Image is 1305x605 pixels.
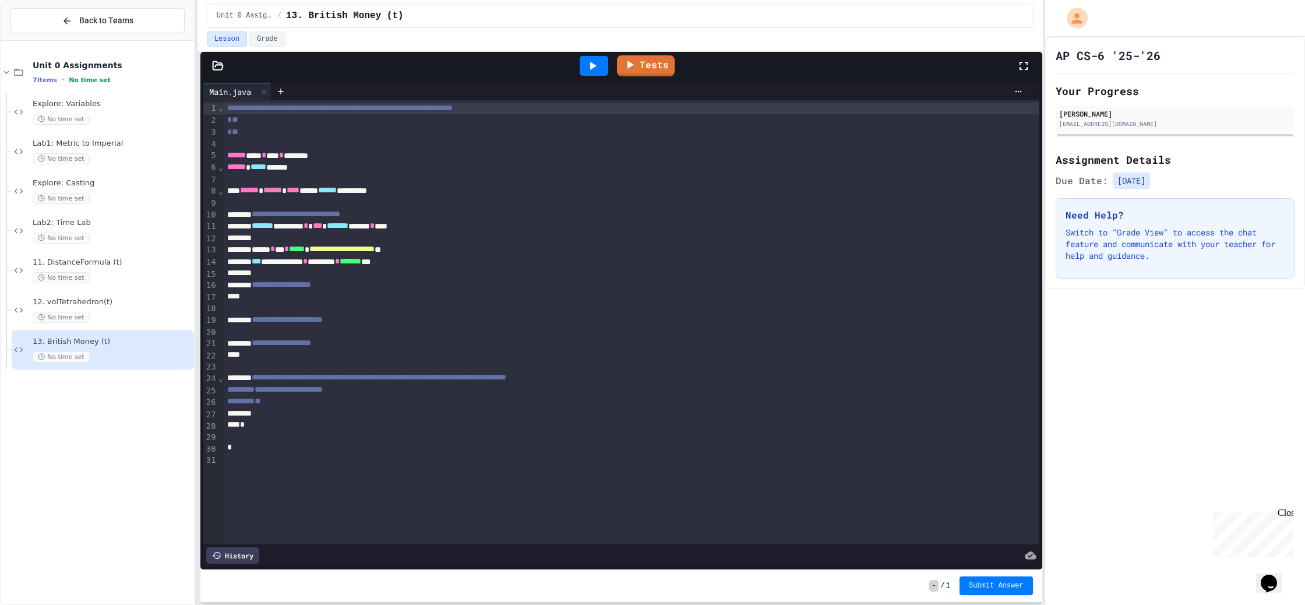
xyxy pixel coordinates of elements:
[203,126,218,139] div: 3
[203,162,218,174] div: 6
[33,337,192,347] span: 13. British Money (t)
[203,209,218,221] div: 10
[218,103,224,112] span: Fold line
[203,350,218,362] div: 22
[218,163,224,172] span: Fold line
[946,581,950,590] span: 1
[249,31,285,47] button: Grade
[203,397,218,409] div: 26
[33,114,90,125] span: No time set
[203,385,218,398] div: 25
[33,312,90,323] span: No time set
[33,297,192,307] span: 12. volTetrahedron(t)
[203,292,218,304] div: 17
[5,5,80,74] div: Chat with us now!Close
[69,76,111,84] span: No time set
[217,11,273,20] span: Unit 0 Assignments
[203,198,218,209] div: 9
[286,9,404,23] span: 13. British Money (t)
[203,150,218,162] div: 5
[1054,5,1091,31] div: My Account
[62,75,64,85] span: •
[960,576,1033,595] button: Submit Answer
[203,256,218,269] div: 14
[203,139,218,150] div: 4
[203,338,218,350] div: 21
[33,153,90,164] span: No time set
[203,444,218,455] div: 30
[203,421,218,432] div: 28
[203,432,218,444] div: 29
[218,374,224,383] span: Fold line
[1208,508,1293,557] iframe: chat widget
[33,272,90,283] span: No time set
[1066,208,1285,222] h3: Need Help?
[218,187,224,196] span: Fold line
[1059,108,1291,119] div: [PERSON_NAME]
[277,11,281,20] span: /
[10,8,185,33] button: Back to Teams
[33,99,192,109] span: Explore: Variables
[1056,152,1295,168] h2: Assignment Details
[203,303,218,315] div: 18
[1113,173,1150,189] span: [DATE]
[203,185,218,198] div: 8
[203,233,218,245] div: 12
[203,83,271,100] div: Main.java
[33,351,90,363] span: No time set
[1066,227,1285,262] p: Switch to "Grade View" to access the chat feature and communicate with your teacher for help and ...
[617,55,675,76] a: Tests
[79,15,133,27] span: Back to Teams
[33,139,192,149] span: Lab1: Metric to Imperial
[203,221,218,233] div: 11
[203,361,218,373] div: 23
[203,327,218,339] div: 20
[969,581,1024,590] span: Submit Answer
[206,547,259,564] div: History
[203,115,218,127] div: 2
[929,580,938,592] span: -
[203,244,218,256] div: 13
[33,76,57,84] span: 7 items
[1059,119,1291,128] div: [EMAIL_ADDRESS][DOMAIN_NAME]
[203,315,218,327] div: 19
[33,233,90,244] span: No time set
[941,581,945,590] span: /
[203,280,218,292] div: 16
[203,174,218,186] div: 7
[203,409,218,421] div: 27
[33,218,192,228] span: Lab2: Time Lab
[1056,47,1161,64] h1: AP CS-6 '25-'26
[203,455,218,466] div: 31
[33,258,192,268] span: 11. DistanceFormula (t)
[1056,174,1108,188] span: Due Date:
[203,269,218,280] div: 15
[1256,558,1293,593] iframe: chat widget
[203,373,218,385] div: 24
[33,193,90,204] span: No time set
[203,103,218,115] div: 1
[1056,83,1295,99] h2: Your Progress
[33,60,192,71] span: Unit 0 Assignments
[207,31,247,47] button: Lesson
[33,178,192,188] span: Explore: Casting
[203,86,257,98] div: Main.java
